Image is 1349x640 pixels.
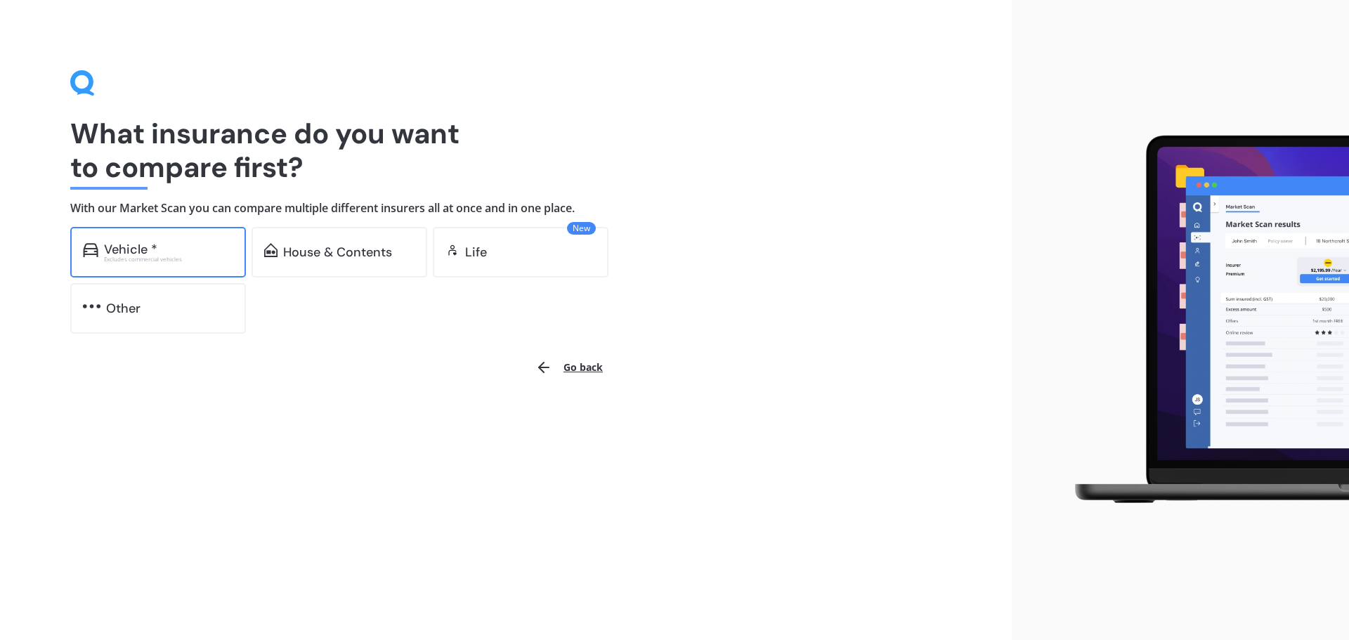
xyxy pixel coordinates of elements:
[527,351,611,384] button: Go back
[70,201,941,216] h4: With our Market Scan you can compare multiple different insurers all at once and in one place.
[264,243,278,257] img: home-and-contents.b802091223b8502ef2dd.svg
[83,243,98,257] img: car.f15378c7a67c060ca3f3.svg
[104,242,157,256] div: Vehicle *
[104,256,233,262] div: Excludes commercial vehicles
[283,245,392,259] div: House & Contents
[465,245,487,259] div: Life
[567,222,596,235] span: New
[445,243,460,257] img: life.f720d6a2d7cdcd3ad642.svg
[1055,127,1349,514] img: laptop.webp
[106,301,141,315] div: Other
[83,299,100,313] img: other.81dba5aafe580aa69f38.svg
[70,117,941,184] h1: What insurance do you want to compare first?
